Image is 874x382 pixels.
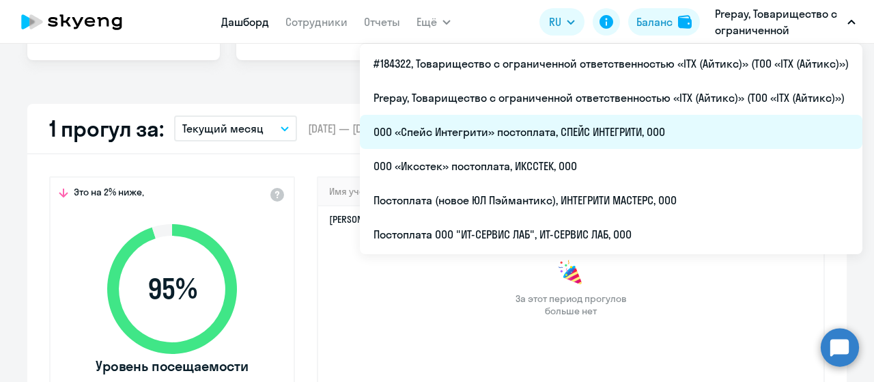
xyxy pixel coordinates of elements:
p: Prepay, Товарищество с ограниченной ответственностью «ITX (Айтикс)» (ТОО «ITX (Айтикс)») [715,5,842,38]
button: Prepay, Товарищество с ограниченной ответственностью «ITX (Айтикс)» (ТОО «ITX (Айтикс)») [708,5,862,38]
a: Отчеты [364,15,400,29]
div: Баланс [636,14,673,30]
a: [PERSON_NAME] [329,213,393,226]
span: [DATE] — [DATE] [308,121,380,136]
span: Ещё [417,14,437,30]
img: congrats [557,260,584,287]
a: Дашборд [221,15,269,29]
span: RU [549,14,561,30]
button: RU [539,8,584,36]
p: Текущий месяц [182,120,264,137]
ul: Ещё [360,44,862,254]
span: 95 % [94,273,251,305]
button: Балансbalance [628,8,700,36]
span: За этот период прогулов больше нет [513,292,628,317]
span: Это на 2% ниже, [74,186,144,202]
h2: 1 прогул за: [49,115,163,142]
button: Ещё [417,8,451,36]
img: balance [678,15,692,29]
button: Текущий месяц [174,115,297,141]
th: Имя ученика [318,178,577,206]
a: Сотрудники [285,15,348,29]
